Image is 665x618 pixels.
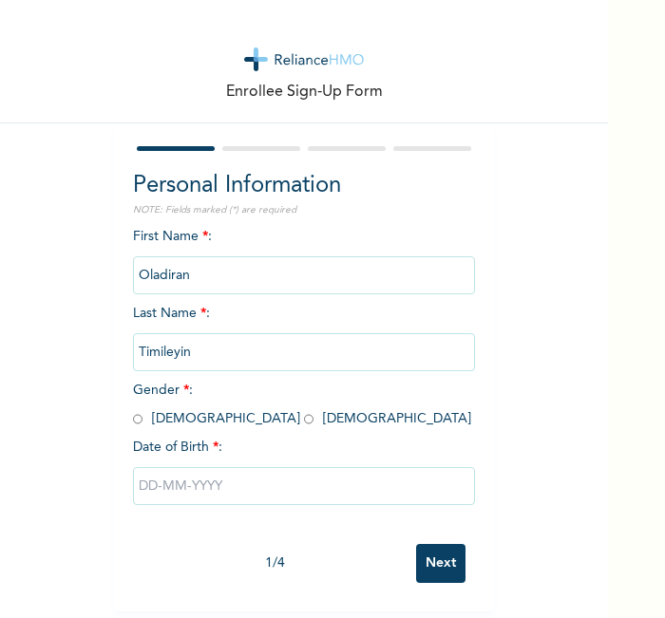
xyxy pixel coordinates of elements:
span: Gender : [DEMOGRAPHIC_DATA] [DEMOGRAPHIC_DATA] [133,384,471,425]
div: 1 / 4 [133,553,416,573]
input: DD-MM-YYYY [133,467,475,505]
p: NOTE: Fields marked (*) are required [133,203,475,217]
img: logo [244,47,364,71]
span: First Name : [133,230,475,282]
input: Enter your first name [133,256,475,294]
p: Enrollee Sign-Up Form [226,81,383,103]
span: Date of Birth : [133,438,222,458]
h2: Personal Information [133,169,475,203]
span: Last Name : [133,307,475,359]
input: Enter your last name [133,333,475,371]
input: Next [416,544,465,583]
